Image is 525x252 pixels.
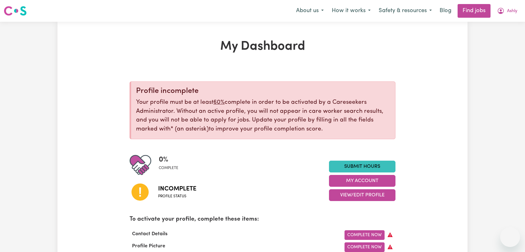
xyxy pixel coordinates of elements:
span: Incomplete [158,184,196,194]
button: My Account [329,175,395,187]
iframe: Button to launch messaging window [500,227,520,247]
h1: My Dashboard [130,39,395,54]
img: Careseekers logo [4,5,27,16]
span: complete [159,165,178,171]
p: Your profile must be at least complete in order to be activated by a Careseekers Administrator. W... [136,98,390,134]
button: About us [292,4,328,17]
p: To activate your profile, complete these items: [130,215,395,224]
div: Profile completeness: 0% [159,154,183,176]
span: an asterisk [171,126,209,132]
a: Complete Now [345,242,385,252]
a: Careseekers logo [4,4,27,18]
span: Profile status [158,194,196,199]
button: How it works [328,4,375,17]
span: Contact Details [130,231,170,236]
button: My Account [493,4,521,17]
div: Profile incomplete [136,87,390,96]
a: Find jobs [458,4,491,18]
a: Submit Hours [329,161,395,172]
u: 60% [213,99,225,105]
span: Profile Picture [130,244,168,249]
a: Complete Now [345,230,385,240]
span: 0 % [159,154,178,165]
button: View/Edit Profile [329,189,395,201]
button: Safety & resources [375,4,436,17]
span: Ashly [507,8,517,15]
a: Blog [436,4,455,18]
